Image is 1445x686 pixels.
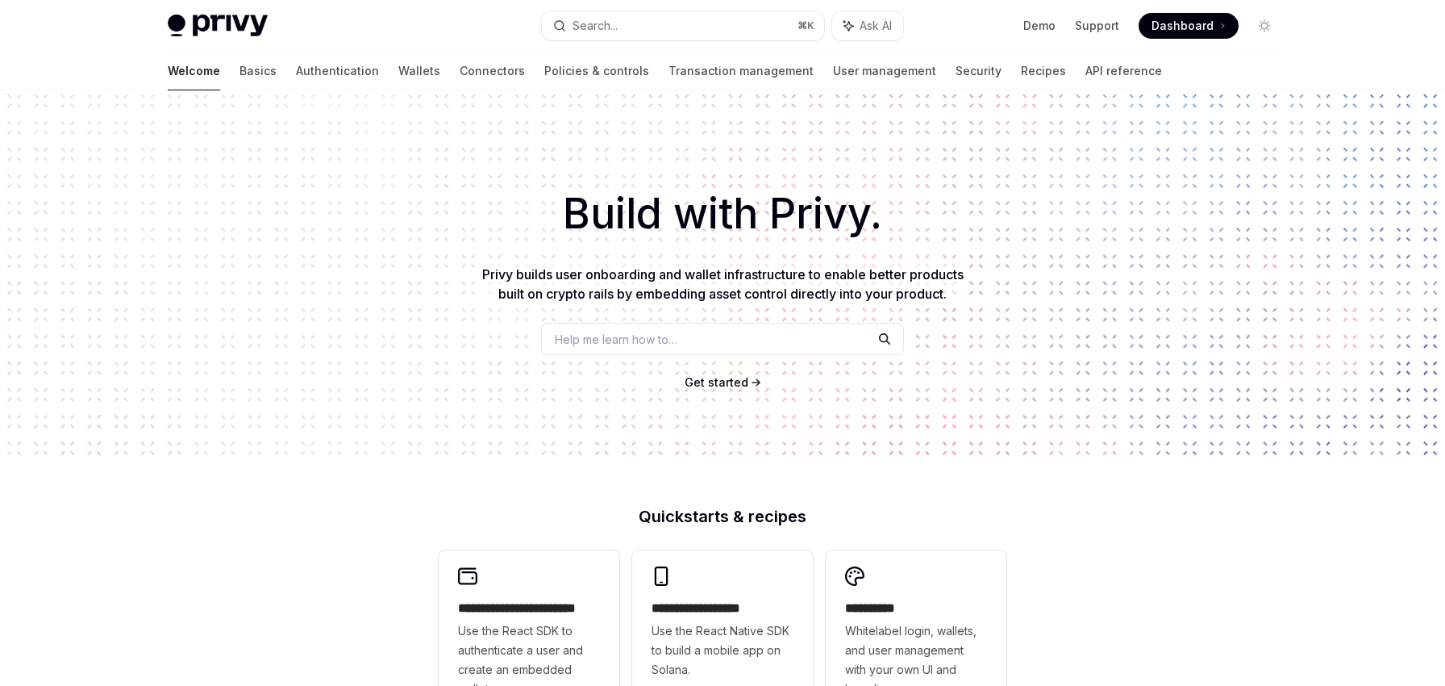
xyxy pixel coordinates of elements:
[168,52,220,90] a: Welcome
[296,52,379,90] a: Authentication
[860,18,892,34] span: Ask AI
[239,52,277,90] a: Basics
[398,52,440,90] a: Wallets
[956,52,1002,90] a: Security
[542,11,824,40] button: Search...⌘K
[26,182,1419,245] h1: Build with Privy.
[1151,18,1214,34] span: Dashboard
[797,19,814,32] span: ⌘ K
[668,52,814,90] a: Transaction management
[439,508,1006,525] h2: Quickstarts & recipes
[1251,13,1277,39] button: Toggle dark mode
[1021,52,1066,90] a: Recipes
[555,331,677,348] span: Help me learn how to…
[652,621,793,680] span: Use the React Native SDK to build a mobile app on Solana.
[685,375,748,389] span: Get started
[1139,13,1239,39] a: Dashboard
[482,266,964,302] span: Privy builds user onboarding and wallet infrastructure to enable better products built on crypto ...
[832,11,903,40] button: Ask AI
[685,374,748,391] a: Get started
[460,52,525,90] a: Connectors
[573,16,618,36] div: Search...
[544,52,649,90] a: Policies & controls
[1023,18,1056,34] a: Demo
[1075,18,1119,34] a: Support
[833,52,936,90] a: User management
[168,15,268,37] img: light logo
[1085,52,1162,90] a: API reference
